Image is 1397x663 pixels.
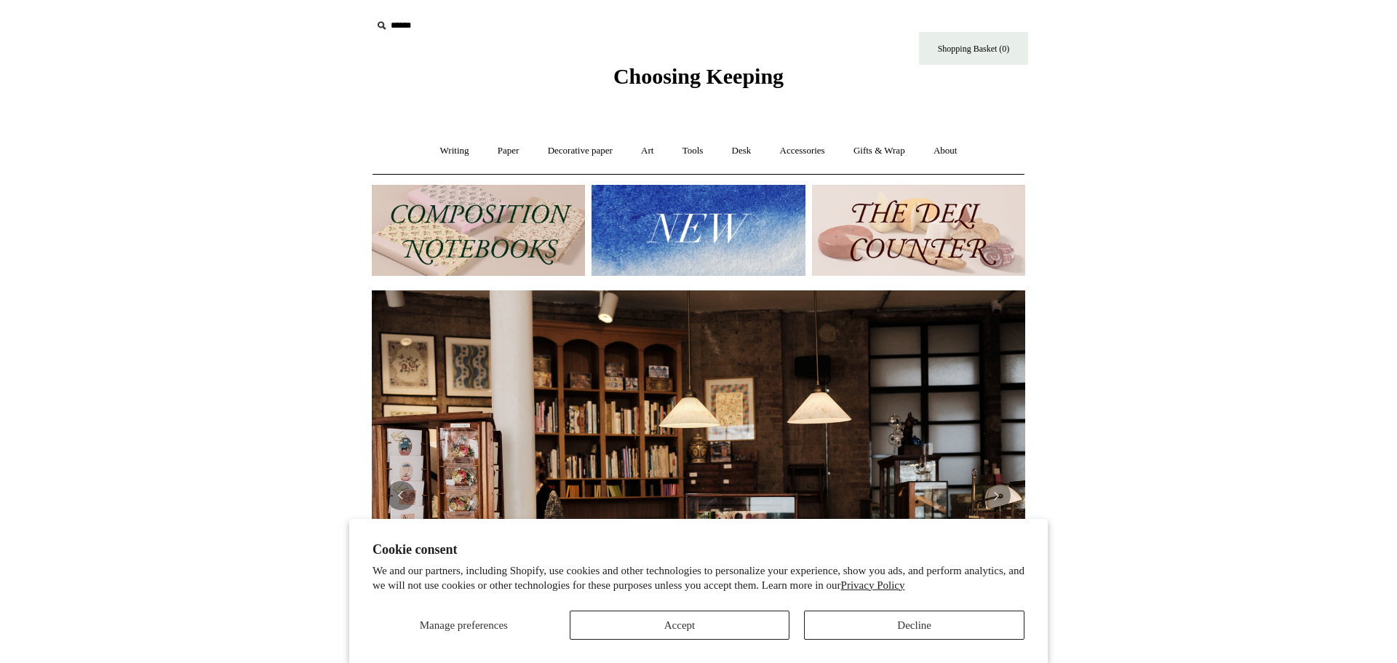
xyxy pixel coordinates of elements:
[719,132,765,170] a: Desk
[982,481,1011,510] button: Next
[592,185,805,276] img: New.jpg__PID:f73bdf93-380a-4a35-bcfe-7823039498e1
[613,64,784,88] span: Choosing Keeping
[669,132,717,170] a: Tools
[535,132,626,170] a: Decorative paper
[373,542,1024,557] h2: Cookie consent
[628,132,666,170] a: Art
[570,611,790,640] button: Accept
[767,132,838,170] a: Accessories
[804,611,1024,640] button: Decline
[485,132,533,170] a: Paper
[812,185,1025,276] img: The Deli Counter
[386,481,415,510] button: Previous
[613,76,784,86] a: Choosing Keeping
[920,132,971,170] a: About
[420,619,508,631] span: Manage preferences
[841,579,905,591] a: Privacy Policy
[373,564,1024,592] p: We and our partners, including Shopify, use cookies and other technologies to personalize your ex...
[840,132,918,170] a: Gifts & Wrap
[372,185,585,276] img: 202302 Composition ledgers.jpg__PID:69722ee6-fa44-49dd-a067-31375e5d54ec
[919,32,1028,65] a: Shopping Basket (0)
[373,611,555,640] button: Manage preferences
[427,132,482,170] a: Writing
